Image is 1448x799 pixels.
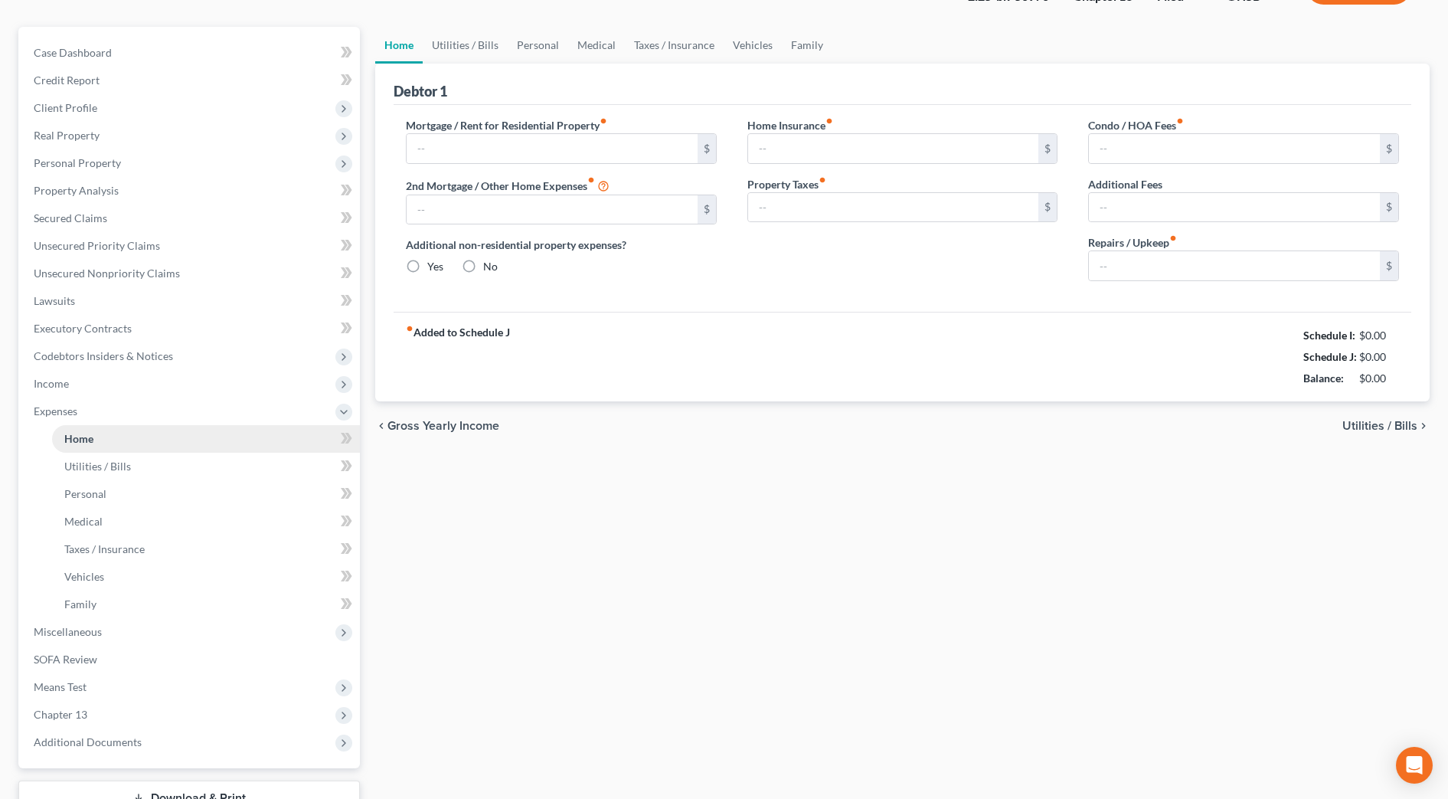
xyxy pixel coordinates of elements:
a: Lawsuits [21,287,360,315]
label: Property Taxes [747,176,826,192]
a: Secured Claims [21,205,360,232]
label: Repairs / Upkeep [1088,234,1177,251]
i: fiber_manual_record [1169,234,1177,242]
label: Condo / HOA Fees [1088,117,1184,133]
a: SOFA Review [21,646,360,673]
a: Taxes / Insurance [52,535,360,563]
span: Utilities / Bills [1342,420,1417,432]
span: Credit Report [34,74,100,87]
span: Lawsuits [34,294,75,307]
span: Case Dashboard [34,46,112,59]
label: 2nd Mortgage / Other Home Expenses [406,176,610,195]
span: Codebtors Insiders & Notices [34,349,173,362]
div: $ [1380,251,1398,280]
div: $ [1380,134,1398,163]
i: chevron_left [375,420,387,432]
div: $0.00 [1359,371,1400,386]
span: Income [34,377,69,390]
i: fiber_manual_record [819,176,826,184]
span: Vehicles [64,570,104,583]
a: Home [375,27,423,64]
i: fiber_manual_record [825,117,833,125]
strong: Schedule I: [1303,329,1355,342]
a: Property Analysis [21,177,360,205]
span: Secured Claims [34,211,107,224]
a: Personal [52,480,360,508]
a: Taxes / Insurance [625,27,724,64]
span: Property Analysis [34,184,119,197]
label: Yes [427,259,443,274]
a: Vehicles [52,563,360,591]
button: Utilities / Bills chevron_right [1342,420,1430,432]
div: $ [698,195,716,224]
span: Family [64,598,96,611]
span: Miscellaneous [34,625,102,638]
input: -- [748,193,1039,222]
strong: Schedule J: [1303,350,1357,363]
a: Family [782,27,832,64]
span: Additional Documents [34,735,142,748]
input: -- [748,134,1039,163]
label: Mortgage / Rent for Residential Property [406,117,607,133]
a: Case Dashboard [21,39,360,67]
label: No [483,259,498,274]
a: Family [52,591,360,618]
strong: Added to Schedule J [406,325,510,389]
i: chevron_right [1417,420,1430,432]
i: fiber_manual_record [1176,117,1184,125]
a: Vehicles [724,27,782,64]
span: Expenses [34,404,77,418]
input: -- [1089,134,1380,163]
span: Client Profile [34,101,97,114]
span: Chapter 13 [34,708,87,721]
input: -- [407,195,698,224]
span: Gross Yearly Income [387,420,499,432]
div: Open Intercom Messenger [1396,747,1433,784]
span: SOFA Review [34,653,97,666]
div: $0.00 [1359,349,1400,365]
span: Means Test [34,680,87,693]
span: Real Property [34,129,100,142]
input: -- [1089,251,1380,280]
span: Unsecured Nonpriority Claims [34,267,180,280]
i: fiber_manual_record [587,176,595,184]
span: Personal [64,487,106,500]
a: Home [52,425,360,453]
a: Credit Report [21,67,360,94]
span: Medical [64,515,103,528]
i: fiber_manual_record [406,325,413,332]
div: $ [698,134,716,163]
a: Personal [508,27,568,64]
span: Home [64,432,93,445]
div: $0.00 [1359,328,1400,343]
button: chevron_left Gross Yearly Income [375,420,499,432]
i: fiber_manual_record [600,117,607,125]
span: Taxes / Insurance [64,542,145,555]
label: Additional Fees [1088,176,1162,192]
div: $ [1038,193,1057,222]
span: Unsecured Priority Claims [34,239,160,252]
a: Unsecured Priority Claims [21,232,360,260]
a: Unsecured Nonpriority Claims [21,260,360,287]
label: Home Insurance [747,117,833,133]
a: Medical [568,27,625,64]
input: -- [407,134,698,163]
a: Utilities / Bills [423,27,508,64]
a: Executory Contracts [21,315,360,342]
div: $ [1038,134,1057,163]
span: Personal Property [34,156,121,169]
span: Executory Contracts [34,322,132,335]
div: Debtor 1 [394,82,447,100]
div: $ [1380,193,1398,222]
a: Utilities / Bills [52,453,360,480]
a: Medical [52,508,360,535]
input: -- [1089,193,1380,222]
strong: Balance: [1303,372,1344,385]
span: Utilities / Bills [64,460,131,473]
label: Additional non-residential property expenses? [406,237,717,253]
